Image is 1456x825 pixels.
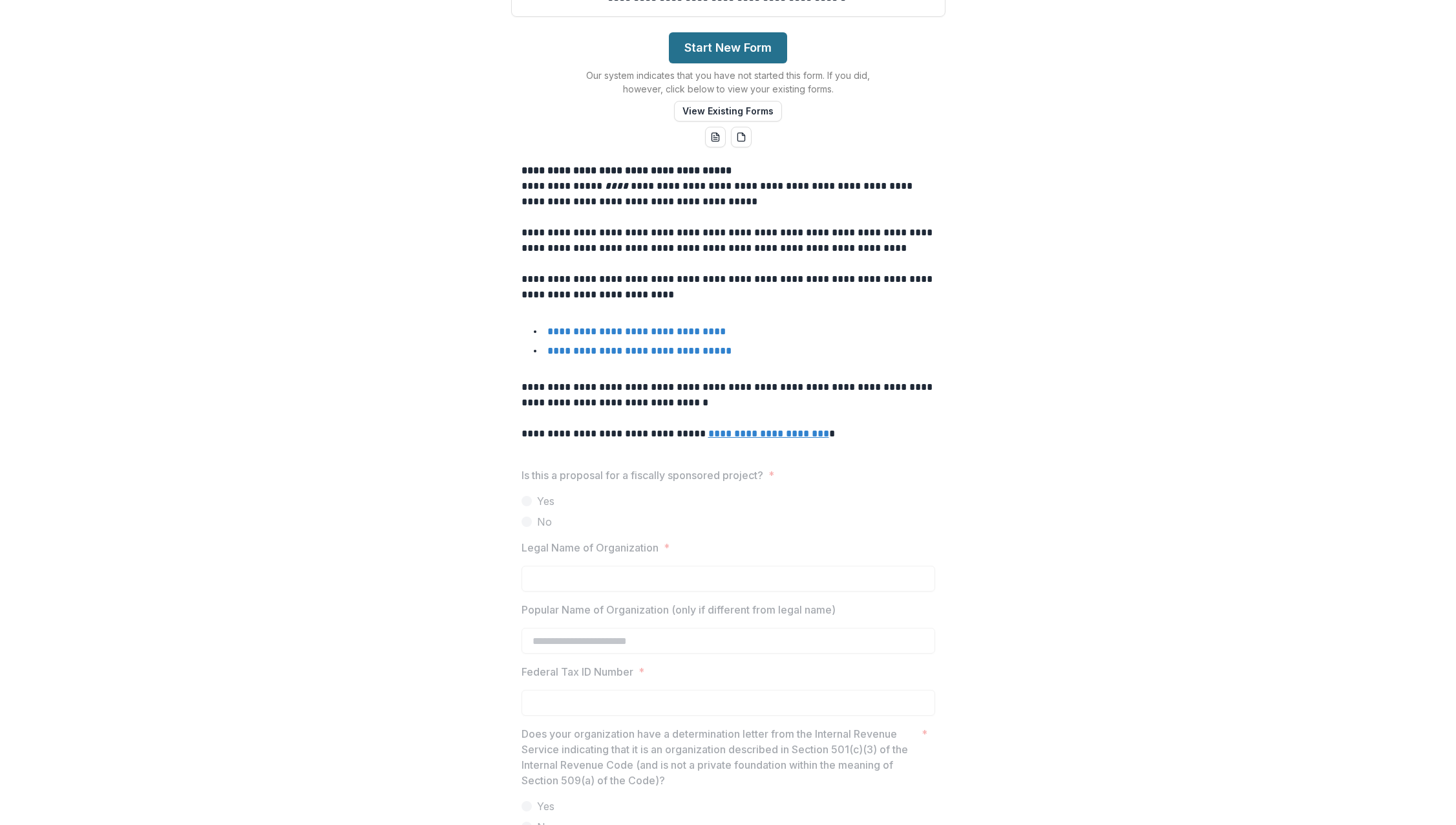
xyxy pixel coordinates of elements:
button: View Existing Forms [674,101,782,122]
p: Is this a proposal for a fiscally sponsored project? [522,467,763,483]
button: word-download [705,127,726,147]
span: No [537,514,552,530]
button: Start New Form [669,32,787,63]
button: pdf-download [731,127,752,147]
p: Our system indicates that you have not started this form. If you did, however, click below to vie... [567,69,890,96]
span: Yes [537,493,554,509]
span: Yes [537,798,554,814]
p: Legal Name of Organization [522,540,659,555]
p: Popular Name of Organization (only if different from legal name) [522,602,836,617]
p: Federal Tax ID Number [522,664,633,680]
p: Does your organization have a determination letter from the Internal Revenue Service indicating t... [522,726,916,788]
